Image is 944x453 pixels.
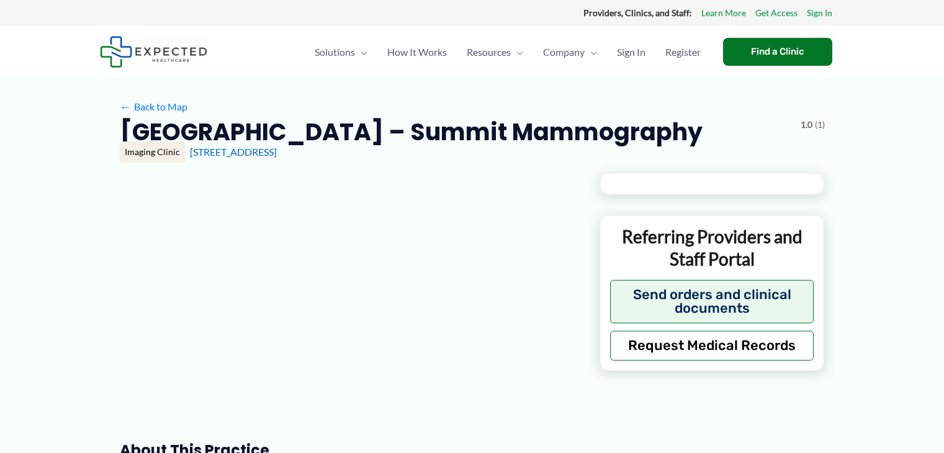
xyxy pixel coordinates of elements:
[190,146,277,158] a: [STREET_ADDRESS]
[701,5,746,21] a: Learn More
[585,30,597,74] span: Menu Toggle
[665,30,701,74] span: Register
[533,30,607,74] a: CompanyMenu Toggle
[305,30,377,74] a: SolutionsMenu Toggle
[655,30,711,74] a: Register
[610,225,814,271] p: Referring Providers and Staff Portal
[607,30,655,74] a: Sign In
[457,30,533,74] a: ResourcesMenu Toggle
[801,117,812,133] span: 1.0
[807,5,832,21] a: Sign In
[755,5,798,21] a: Get Access
[543,30,585,74] span: Company
[815,117,825,133] span: (1)
[610,331,814,361] button: Request Medical Records
[723,38,832,66] a: Find a Clinic
[315,30,355,74] span: Solutions
[610,280,814,323] button: Send orders and clinical documents
[120,97,187,116] a: ←Back to Map
[100,36,207,68] img: Expected Healthcare Logo - side, dark font, small
[305,30,711,74] nav: Primary Site Navigation
[120,117,703,147] h2: [GEOGRAPHIC_DATA] – Summit Mammography
[617,30,645,74] span: Sign In
[355,30,367,74] span: Menu Toggle
[583,7,692,18] strong: Providers, Clinics, and Staff:
[120,141,185,163] div: Imaging Clinic
[377,30,457,74] a: How It Works
[120,101,132,112] span: ←
[511,30,523,74] span: Menu Toggle
[387,30,447,74] span: How It Works
[467,30,511,74] span: Resources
